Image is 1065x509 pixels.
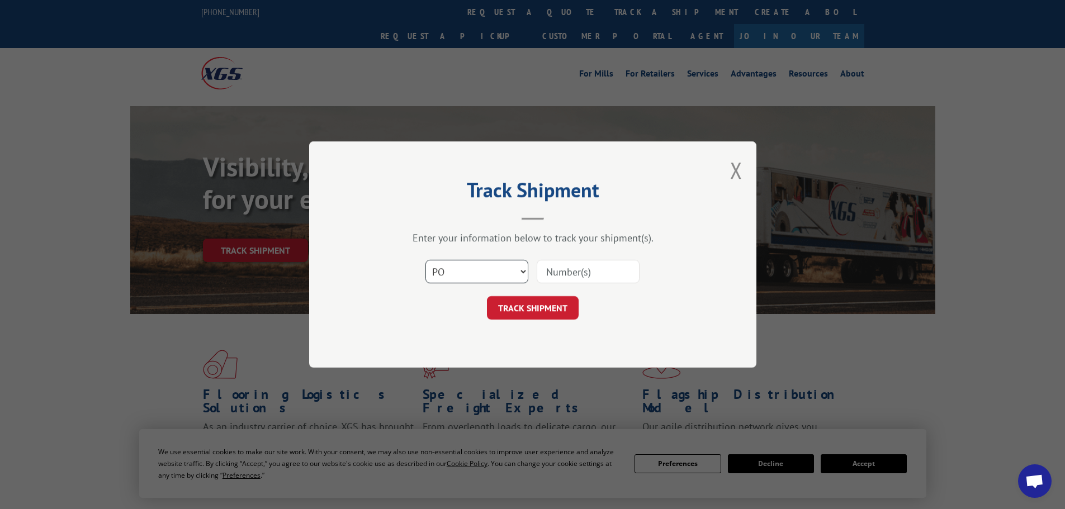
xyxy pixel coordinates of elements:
h2: Track Shipment [365,182,700,203]
button: Close modal [730,155,742,185]
input: Number(s) [537,260,640,283]
div: Open chat [1018,464,1052,498]
button: TRACK SHIPMENT [487,296,579,320]
div: Enter your information below to track your shipment(s). [365,231,700,244]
